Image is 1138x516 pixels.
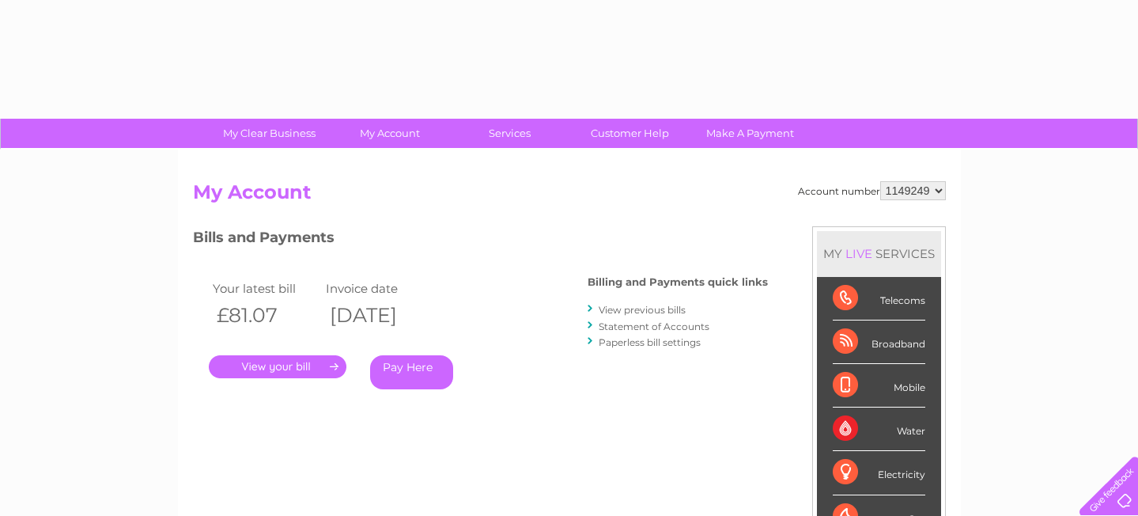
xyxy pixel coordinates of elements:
td: Invoice date [322,278,436,299]
th: [DATE] [322,299,436,332]
div: Account number [798,181,946,200]
a: Make A Payment [685,119,815,148]
a: Services [444,119,575,148]
a: Statement of Accounts [599,321,709,332]
h2: My Account [193,181,946,211]
a: Paperless bill settings [599,336,701,348]
h4: Billing and Payments quick links [588,276,768,288]
div: Water [833,408,925,451]
div: Electricity [833,451,925,495]
a: My Clear Business [204,119,335,148]
a: Pay Here [370,355,453,389]
a: . [209,355,346,378]
a: View previous bills [599,304,686,316]
div: Mobile [833,364,925,408]
div: LIVE [842,246,875,261]
div: Telecoms [833,277,925,321]
td: Your latest bill [209,278,323,299]
div: MY SERVICES [817,231,941,276]
a: Customer Help [565,119,695,148]
h3: Bills and Payments [193,226,768,254]
th: £81.07 [209,299,323,332]
div: Broadband [833,321,925,364]
a: My Account [324,119,455,148]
